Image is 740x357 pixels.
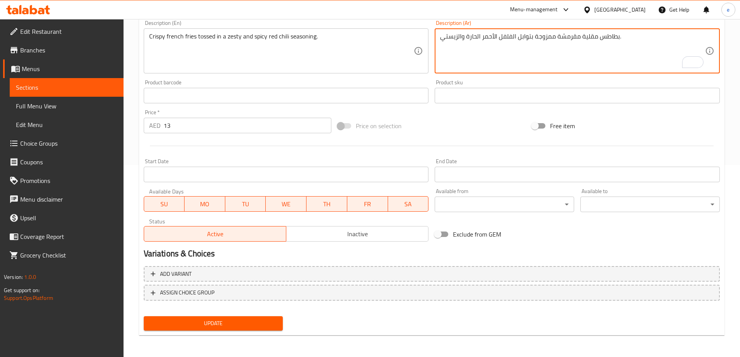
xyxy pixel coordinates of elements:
[3,227,124,246] a: Coverage Report
[22,64,117,73] span: Menus
[3,153,124,171] a: Coupons
[188,199,222,210] span: MO
[4,285,40,295] span: Get support on:
[388,196,429,212] button: SA
[16,101,117,111] span: Full Menu View
[4,272,23,282] span: Version:
[10,97,124,115] a: Full Menu View
[286,226,428,242] button: Inactive
[3,209,124,227] a: Upsell
[727,5,730,14] span: e
[225,196,266,212] button: TU
[149,33,414,70] textarea: Crispy french fries tossed in a zesty and spicy red chili seasoning.
[16,120,117,129] span: Edit Menu
[3,59,124,78] a: Menus
[160,288,214,298] span: ASSIGN CHOICE GROUP
[350,199,385,210] span: FR
[20,213,117,223] span: Upsell
[20,27,117,36] span: Edit Restaurant
[266,196,306,212] button: WE
[347,196,388,212] button: FR
[3,171,124,190] a: Promotions
[3,41,124,59] a: Branches
[228,199,263,210] span: TU
[20,232,117,241] span: Coverage Report
[310,199,344,210] span: TH
[164,118,332,133] input: Please enter price
[144,248,720,259] h2: Variations & Choices
[3,190,124,209] a: Menu disclaimer
[16,83,117,92] span: Sections
[289,228,425,240] span: Inactive
[144,285,720,301] button: ASSIGN CHOICE GROUP
[20,195,117,204] span: Menu disclaimer
[435,88,720,103] input: Please enter product sku
[306,196,347,212] button: TH
[510,5,558,14] div: Menu-management
[144,266,720,282] button: Add variant
[10,115,124,134] a: Edit Menu
[391,199,426,210] span: SA
[594,5,646,14] div: [GEOGRAPHIC_DATA]
[440,33,705,70] textarea: To enrich screen reader interactions, please activate Accessibility in Grammarly extension settings
[160,269,192,279] span: Add variant
[269,199,303,210] span: WE
[580,197,720,212] div: ​
[453,230,501,239] span: Exclude from GEM
[144,316,283,331] button: Update
[3,246,124,265] a: Grocery Checklist
[147,199,182,210] span: SU
[550,121,575,131] span: Free item
[149,121,160,130] p: AED
[185,196,225,212] button: MO
[144,226,286,242] button: Active
[3,22,124,41] a: Edit Restaurant
[3,134,124,153] a: Choice Groups
[20,45,117,55] span: Branches
[10,78,124,97] a: Sections
[4,293,53,303] a: Support.OpsPlatform
[356,121,402,131] span: Price on selection
[144,88,429,103] input: Please enter product barcode
[150,319,277,328] span: Update
[147,228,283,240] span: Active
[144,196,185,212] button: SU
[20,176,117,185] span: Promotions
[20,157,117,167] span: Coupons
[20,251,117,260] span: Grocery Checklist
[20,139,117,148] span: Choice Groups
[24,272,36,282] span: 1.0.0
[435,197,574,212] div: ​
